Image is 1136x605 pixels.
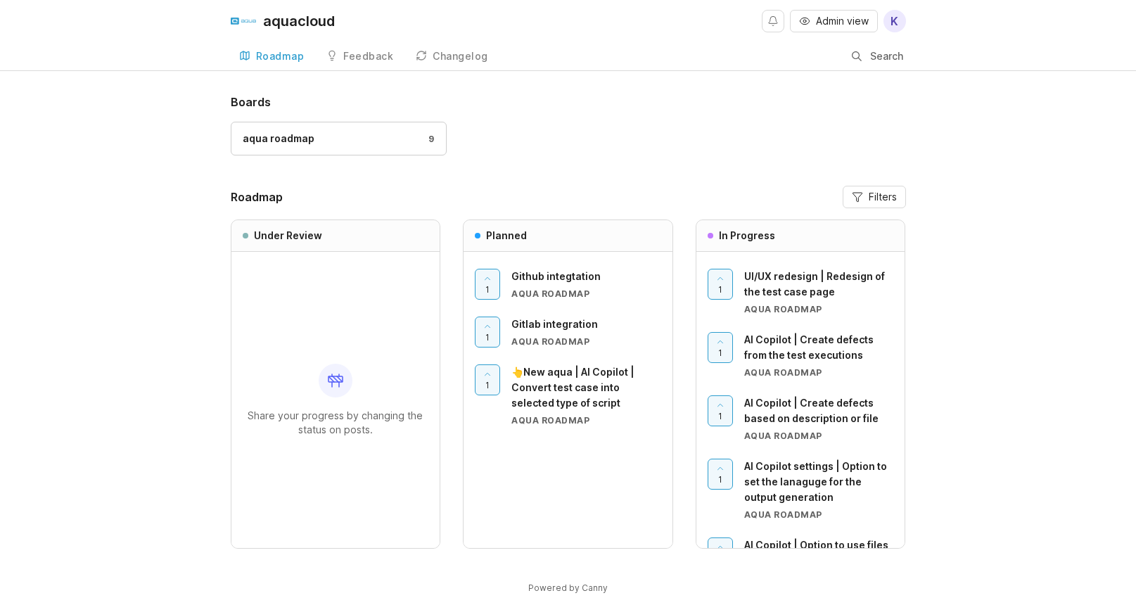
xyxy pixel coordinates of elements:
a: UI/UX redesign | Redesign of the test case pageaqua roadmap [744,269,894,315]
button: Notifications [762,10,784,32]
h3: In Progress [719,229,775,243]
span: Filters [869,190,897,204]
a: AI Copilot | Option to use files in the chat [744,537,894,584]
span: Github integtation [511,270,601,282]
span: Gitlab integration [511,318,598,330]
span: 1 [718,284,722,295]
button: K [883,10,906,32]
span: UI/UX redesign | Redesign of the test case page [744,270,885,298]
span: 1 [718,410,722,422]
div: Roadmap [256,51,305,61]
img: aquacloud logo [231,8,256,34]
span: Admin view [816,14,869,28]
span: AI Copilot | Create defects from the test executions [744,333,874,361]
button: 1 [708,395,733,426]
h3: Under Review [254,229,322,243]
div: aqua roadmap [744,303,894,315]
p: Share your progress by changing the status on posts. [243,409,429,437]
span: AI Copilot | Create defects based on description or file [744,397,879,424]
a: 👆New aqua | AI Copilot | Convert test case into selected type of scriptaqua roadmap [511,364,661,426]
div: aqua roadmap [243,131,314,146]
span: AI Copilot | Option to use files in the chat [744,539,888,566]
a: Github integtationaqua roadmap [511,269,661,300]
a: AI Copilot | Create defects from the test executionsaqua roadmap [744,332,894,378]
span: 1 [485,331,490,343]
h3: Planned [486,229,527,243]
h1: Boards [231,94,906,110]
div: aquacloud [263,14,335,28]
span: 1 [485,379,490,391]
button: 1 [708,459,733,490]
a: Roadmap [231,42,313,71]
a: Gitlab integrationaqua roadmap [511,317,661,348]
div: 9 [421,133,435,145]
button: Admin view [790,10,878,32]
span: 1 [718,473,722,485]
div: aqua roadmap [744,430,894,442]
a: AI Copilot | Create defects based on description or fileaqua roadmap [744,395,894,442]
div: aqua roadmap [511,288,661,300]
div: Changelog [433,51,488,61]
h2: Roadmap [231,189,283,205]
button: 1 [708,269,733,300]
div: aqua roadmap [511,336,661,348]
button: 1 [475,317,500,348]
a: aqua roadmap9 [231,122,447,155]
span: 1 [718,347,722,359]
div: Feedback [343,51,393,61]
a: Powered by Canny [526,580,610,596]
div: aqua roadmap [744,367,894,378]
span: K [891,13,898,30]
div: aqua roadmap [744,509,894,521]
span: AI Copilot settings | Option to set the lanaguge for the output generation [744,460,887,503]
span: 1 [485,284,490,295]
button: 1 [475,364,500,395]
button: 1 [708,332,733,363]
a: Changelog [407,42,497,71]
a: AI Copilot settings | Option to set the lanaguge for the output generationaqua roadmap [744,459,894,521]
a: Feedback [318,42,402,71]
button: 1 [475,269,500,300]
button: Filters [843,186,906,208]
div: aqua roadmap [511,414,661,426]
span: 👆New aqua | AI Copilot | Convert test case into selected type of script [511,366,634,409]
